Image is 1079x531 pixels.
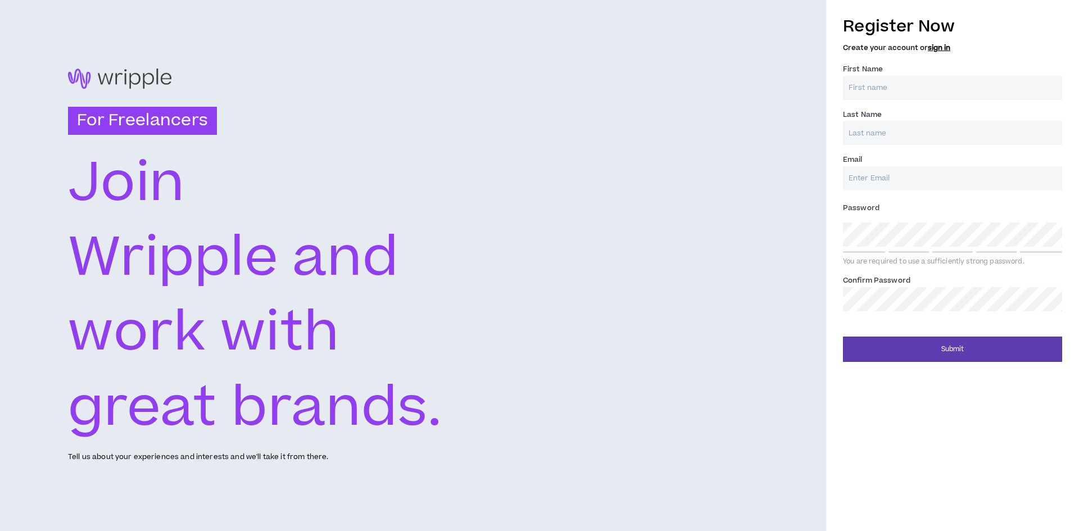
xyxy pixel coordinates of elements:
[68,144,185,223] text: Join
[843,271,910,289] label: Confirm Password
[843,76,1062,100] input: First name
[68,294,339,372] text: work with
[843,337,1062,362] button: Submit
[843,106,882,124] label: Last Name
[843,44,1062,52] h5: Create your account or
[843,257,1062,266] div: You are required to use a sufficiently strong password.
[843,203,879,213] span: Password
[928,43,950,53] a: sign in
[68,369,443,447] text: great brands.
[843,60,883,78] label: First Name
[68,452,328,462] p: Tell us about your experiences and interests and we'll take it from there.
[843,166,1062,190] input: Enter Email
[843,151,863,169] label: Email
[68,107,217,135] h3: For Freelancers
[68,219,400,297] text: Wripple and
[843,121,1062,145] input: Last name
[843,15,1062,38] h3: Register Now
